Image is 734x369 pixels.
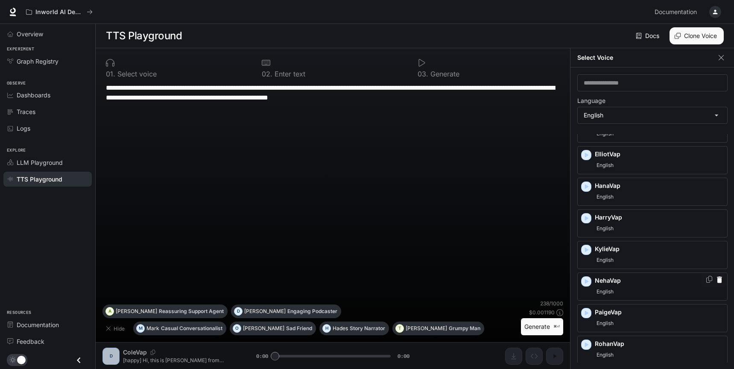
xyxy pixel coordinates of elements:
h1: TTS Playground [106,27,182,44]
span: English [595,255,615,265]
p: Grumpy Man [449,326,480,331]
div: M [137,322,144,335]
span: English [595,287,615,297]
p: Story Narrator [350,326,385,331]
p: Enter text [272,70,305,77]
button: Hide [102,322,130,335]
span: Feedback [17,337,44,346]
div: T [396,322,404,335]
p: [PERSON_NAME] [244,309,286,314]
span: English [595,350,615,360]
p: Generate [428,70,459,77]
p: NehaVap [595,276,724,285]
span: Graph Registry [17,57,58,66]
p: ⌘⏎ [553,324,560,329]
p: $ 0.001190 [529,309,555,316]
a: Dashboards [3,88,92,102]
button: MMarkCasual Conversationalist [133,322,226,335]
span: English [595,223,615,234]
button: All workspaces [22,3,97,20]
div: English [578,107,727,123]
p: Select voice [115,70,157,77]
span: Logs [17,124,30,133]
span: LLM Playground [17,158,63,167]
a: LLM Playground [3,155,92,170]
a: TTS Playground [3,172,92,187]
p: Inworld AI Demos [35,9,83,16]
button: O[PERSON_NAME]Sad Friend [230,322,316,335]
p: ElliotVap [595,150,724,158]
button: T[PERSON_NAME]Grumpy Man [392,322,484,335]
p: HanaVap [595,182,724,190]
p: HarryVap [595,213,724,222]
a: Overview [3,26,92,41]
p: Casual Conversationalist [161,326,222,331]
p: Sad Friend [286,326,312,331]
a: Traces [3,104,92,119]
button: Clone Voice [670,27,724,44]
a: Graph Registry [3,54,92,69]
a: Documentation [651,3,703,20]
span: English [595,160,615,170]
span: Dark mode toggle [17,355,26,364]
button: Close drawer [69,351,88,369]
button: A[PERSON_NAME]Reassuring Support Agent [102,305,228,318]
span: Overview [17,29,43,38]
p: 238 / 1000 [540,300,563,307]
a: Docs [634,27,663,44]
p: 0 3 . [418,70,428,77]
p: Language [577,98,605,104]
p: 0 1 . [106,70,115,77]
span: Dashboards [17,91,50,100]
p: Hades [333,326,348,331]
a: Feedback [3,334,92,349]
p: RohanVap [595,340,724,348]
p: KylieVap [595,245,724,253]
div: D [234,305,242,318]
p: 0 2 . [262,70,272,77]
p: [PERSON_NAME] [406,326,447,331]
p: Reassuring Support Agent [159,309,224,314]
p: Mark [146,326,159,331]
span: TTS Playground [17,175,62,184]
span: Documentation [655,7,697,18]
a: Logs [3,121,92,136]
p: PaigeVap [595,308,724,316]
span: Traces [17,107,35,116]
a: Documentation [3,317,92,332]
div: O [233,322,241,335]
span: English [595,318,615,328]
button: D[PERSON_NAME]Engaging Podcaster [231,305,341,318]
div: A [106,305,114,318]
span: Documentation [17,320,59,329]
div: H [323,322,330,335]
button: Copy Voice ID [705,276,714,283]
span: English [595,192,615,202]
p: [PERSON_NAME] [243,326,284,331]
p: Engaging Podcaster [287,309,337,314]
button: Generate⌘⏎ [521,318,563,336]
p: [PERSON_NAME] [116,309,157,314]
button: HHadesStory Narrator [319,322,389,335]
